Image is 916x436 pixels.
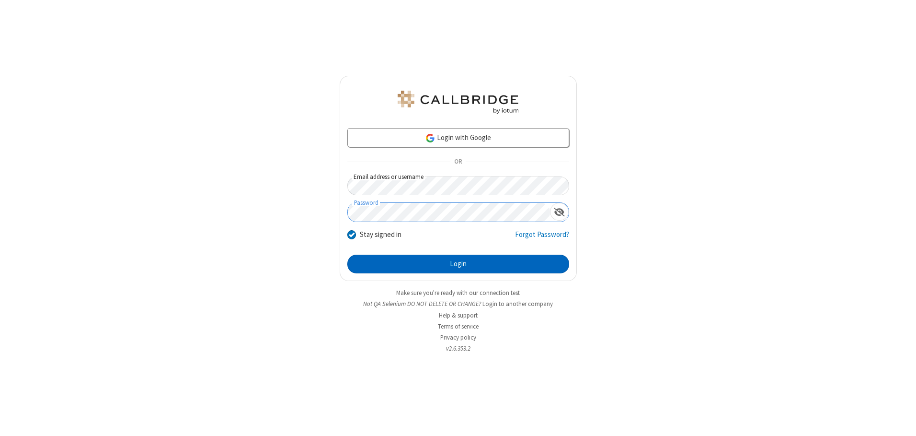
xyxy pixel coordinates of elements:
a: Help & support [439,311,478,319]
li: Not QA Selenium DO NOT DELETE OR CHANGE? [340,299,577,308]
a: Login with Google [347,128,569,147]
a: Forgot Password? [515,229,569,247]
input: Email address or username [347,177,569,195]
a: Make sure you're ready with our connection test [396,289,520,297]
div: Show password [550,203,569,221]
button: Login to another company [482,299,553,308]
span: OR [450,155,466,169]
li: v2.6.353.2 [340,344,577,353]
label: Stay signed in [360,229,401,240]
input: Password [348,203,550,222]
a: Privacy policy [440,333,476,342]
img: google-icon.png [425,133,435,143]
button: Login [347,255,569,274]
a: Terms of service [438,322,479,330]
img: QA Selenium DO NOT DELETE OR CHANGE [396,91,520,114]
